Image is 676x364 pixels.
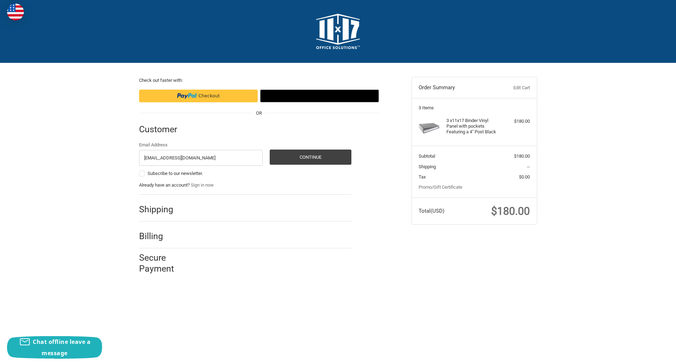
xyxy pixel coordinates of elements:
iframe: PayPal-paypal [139,90,258,102]
a: Promo/Gift Certificate [419,184,462,190]
h2: Billing [139,231,180,242]
img: duty and tax information for United States [7,4,24,20]
button: Google Pay [260,90,379,102]
span: Subscribe to our newsletter. [148,171,203,176]
label: Email Address [139,141,263,148]
span: Subtotal [419,153,435,159]
span: -- [527,164,530,169]
a: Sign in now [191,182,214,188]
h4: 3 x 11x17 Binder Vinyl Panel with pockets Featuring a 4" Post Black [446,118,500,135]
span: $0.00 [519,174,530,180]
h3: 3 Items [419,105,530,111]
button: Continue [270,150,351,165]
span: Shipping [419,164,436,169]
span: $180.00 [514,153,530,159]
h3: Order Summary [419,84,495,91]
p: Already have an account? [139,182,351,189]
h2: Customer [139,124,180,135]
button: Chat offline leave a message [7,336,102,359]
img: 11x17.com [316,14,360,49]
span: OR [252,110,265,117]
p: Check out faster with: [139,77,379,84]
a: Edit Cart [495,84,530,91]
h2: Shipping [139,204,180,215]
h2: Secure Payment [139,252,187,274]
span: Tax [419,174,426,180]
span: $180.00 [491,205,530,217]
span: Total (USD) [419,208,444,214]
div: $180.00 [502,118,530,125]
span: Chat offline leave a message [33,338,90,357]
